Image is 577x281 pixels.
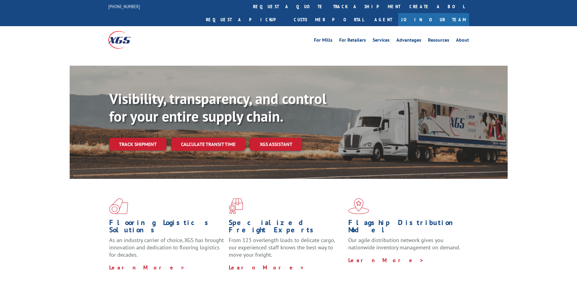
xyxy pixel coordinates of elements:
[108,3,140,9] a: [PHONE_NUMBER]
[368,13,398,26] a: Agent
[250,138,302,151] a: XGS ASSISTANT
[109,89,326,126] b: Visibility, transparency, and control for your entire supply chain.
[289,13,368,26] a: Customer Portal
[109,138,166,151] a: Track shipment
[339,38,366,44] a: For Retailers
[373,38,390,44] a: Services
[109,219,224,237] h1: Flooring Logistics Solutions
[229,264,304,271] a: Learn More >
[201,13,289,26] a: Request a pickup
[229,219,344,237] h1: Specialized Freight Experts
[171,138,245,151] a: Calculate transit time
[348,237,460,251] span: Our agile distribution network gives you nationwide inventory management on demand.
[109,264,185,271] a: Learn More >
[229,198,243,214] img: xgs-icon-focused-on-flooring-red
[398,13,469,26] a: Join Our Team
[348,257,424,264] a: Learn More >
[314,38,332,44] a: For Mills
[348,198,369,214] img: xgs-icon-flagship-distribution-model-red
[109,198,128,214] img: xgs-icon-total-supply-chain-intelligence-red
[396,38,421,44] a: Advantages
[229,237,344,264] p: From 123 overlength loads to delicate cargo, our experienced staff knows the best way to move you...
[456,38,469,44] a: About
[348,219,463,237] h1: Flagship Distribution Model
[109,237,224,258] span: As an industry carrier of choice, XGS has brought innovation and dedication to flooring logistics...
[428,38,449,44] a: Resources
